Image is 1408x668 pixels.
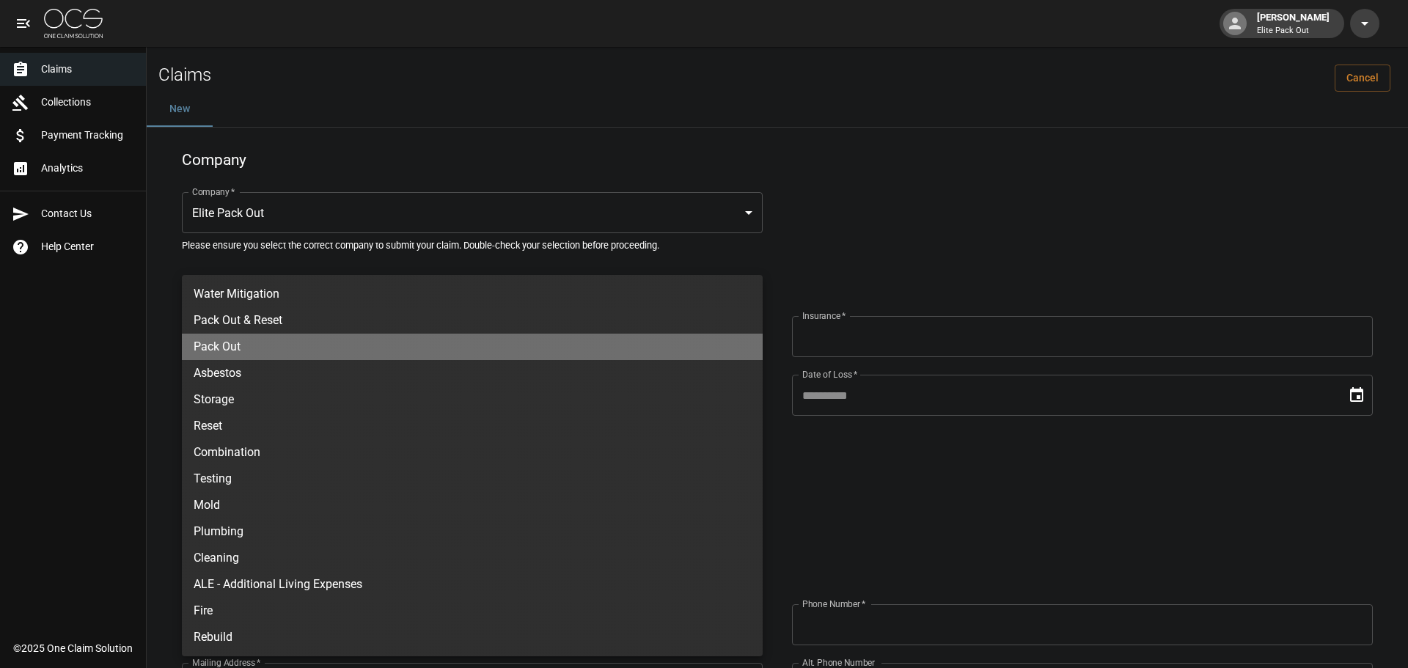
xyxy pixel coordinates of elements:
[182,307,763,334] li: Pack Out & Reset
[182,624,763,650] li: Rebuild
[182,334,763,360] li: Pack Out
[182,571,763,598] li: ALE - Additional Living Expenses
[182,360,763,386] li: Asbestos
[182,545,763,571] li: Cleaning
[182,518,763,545] li: Plumbing
[182,386,763,413] li: Storage
[182,281,763,307] li: Water Mitigation
[182,439,763,466] li: Combination
[182,492,763,518] li: Mold
[182,598,763,624] li: Fire
[182,466,763,492] li: Testing
[182,413,763,439] li: Reset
